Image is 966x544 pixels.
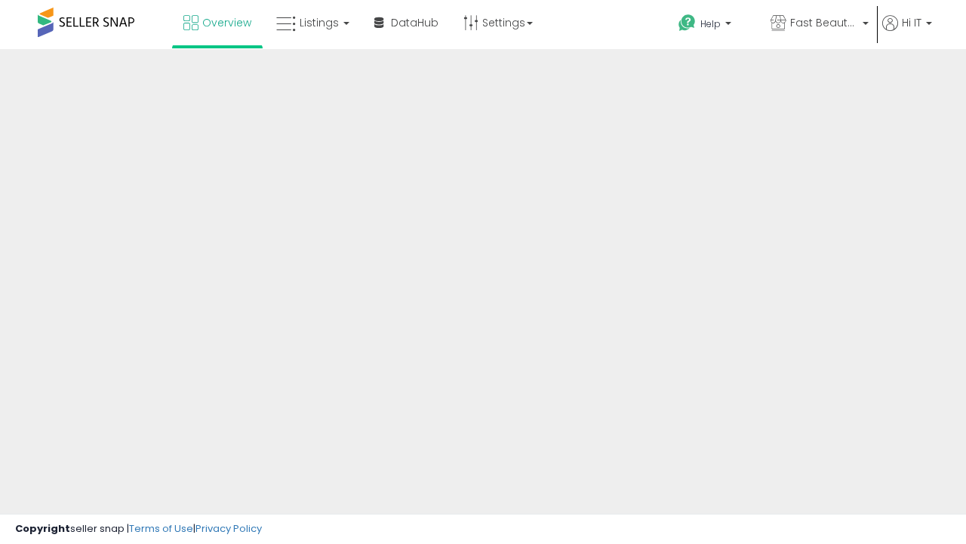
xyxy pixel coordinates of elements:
[700,17,721,30] span: Help
[195,521,262,536] a: Privacy Policy
[666,2,757,49] a: Help
[129,521,193,536] a: Terms of Use
[790,15,858,30] span: Fast Beauty ([GEOGRAPHIC_DATA])
[391,15,438,30] span: DataHub
[15,521,70,536] strong: Copyright
[300,15,339,30] span: Listings
[882,15,932,49] a: Hi IT
[678,14,697,32] i: Get Help
[202,15,251,30] span: Overview
[15,522,262,536] div: seller snap | |
[902,15,921,30] span: Hi IT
